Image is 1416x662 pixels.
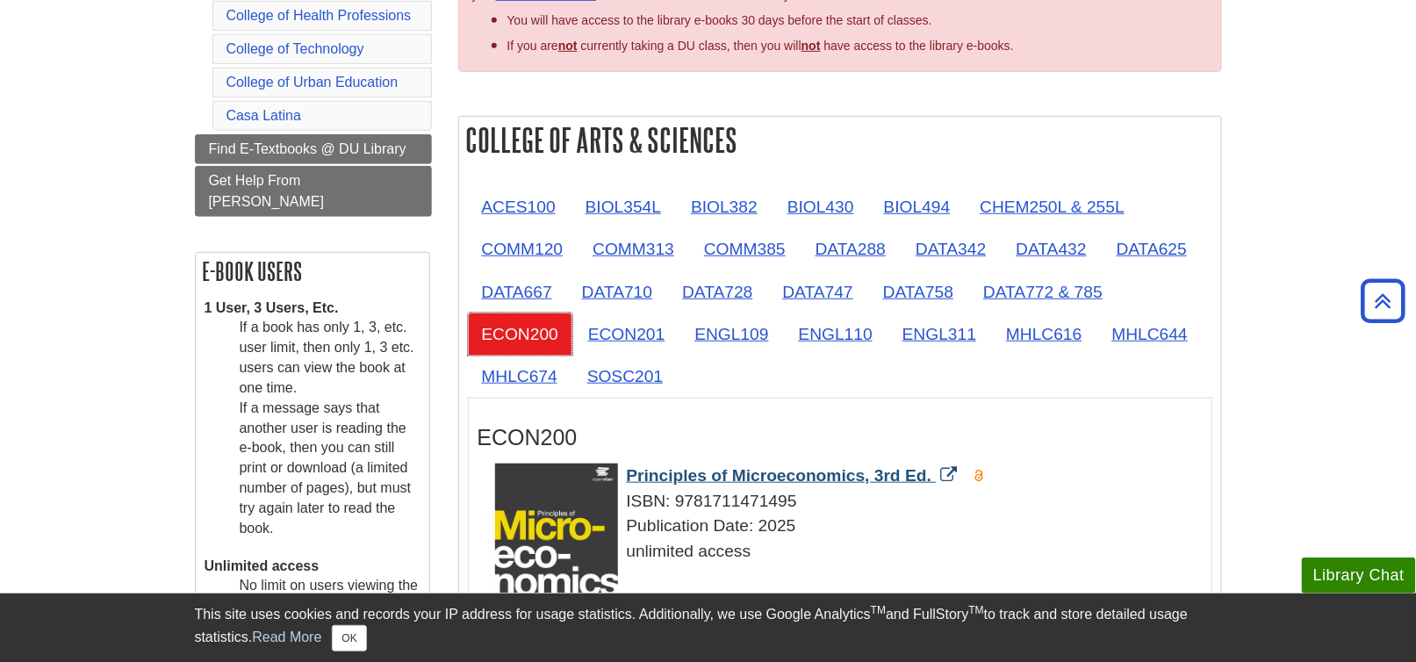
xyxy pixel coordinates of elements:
[495,464,618,622] img: Cover Art
[195,166,432,217] a: Get Help From [PERSON_NAME]
[226,41,364,56] a: College of Technology
[785,313,887,356] a: ENGL110
[668,270,766,313] a: DATA728
[579,227,688,270] a: COMM313
[495,489,1203,514] div: ISBN: 9781711471495
[209,141,406,156] span: Find E-Textbooks @ DU Library
[195,134,432,164] a: Find E-Textbooks @ DU Library
[332,625,366,651] button: Close
[226,108,301,123] a: Casa Latina
[888,313,990,356] a: ENGL311
[773,185,868,228] a: BIOL430
[495,514,1203,539] div: Publication Date: 2025
[969,270,1117,313] a: DATA772 & 785
[468,355,571,398] a: MHLC674
[801,227,900,270] a: DATA288
[209,173,325,209] span: Get Help From [PERSON_NAME]
[680,313,782,356] a: ENGL109
[568,270,666,313] a: DATA710
[558,39,578,53] strong: not
[196,253,429,290] h2: E-book Users
[495,539,1203,565] div: unlimited access
[966,185,1139,228] a: CHEM250L & 255L
[468,313,572,356] a: ECON200
[468,185,570,228] a: ACES100
[240,576,420,616] dd: No limit on users viewing the book at the same time.
[507,39,1014,53] span: If you are currently taking a DU class, then you will have access to the library e-books.
[205,299,420,319] dt: 1 User, 3 Users, Etc.
[252,630,321,644] a: Read More
[571,185,675,228] a: BIOL354L
[871,604,886,616] sup: TM
[869,270,967,313] a: DATA758
[573,355,677,398] a: SOSC201
[902,227,1000,270] a: DATA342
[240,318,420,538] dd: If a book has only 1, 3, etc. user limit, then only 1, 3 etc. users can view the book at one time...
[1355,289,1412,313] a: Back to Top
[627,466,962,485] a: Link opens in new window
[1002,227,1100,270] a: DATA432
[205,557,420,577] dt: Unlimited access
[677,185,772,228] a: BIOL382
[226,75,399,90] a: College of Urban Education
[690,227,800,270] a: COMM385
[478,425,1203,450] h3: ECON200
[627,466,932,485] span: Principles of Microeconomics, 3rd Ed.
[468,227,578,270] a: COMM120
[769,270,867,313] a: DATA747
[195,604,1222,651] div: This site uses cookies and records your IP address for usage statistics. Additionally, we use Goo...
[870,185,965,228] a: BIOL494
[969,604,984,616] sup: TM
[574,313,679,356] a: ECON201
[226,8,412,23] a: College of Health Professions
[801,39,821,53] u: not
[1103,227,1201,270] a: DATA625
[992,313,1096,356] a: MHLC616
[468,270,566,313] a: DATA667
[1098,313,1202,356] a: MHLC644
[973,469,986,483] img: Open Access
[459,117,1221,163] h2: College of Arts & Sciences
[507,13,932,27] span: You will have access to the library e-books 30 days before the start of classes.
[1302,558,1416,594] button: Library Chat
